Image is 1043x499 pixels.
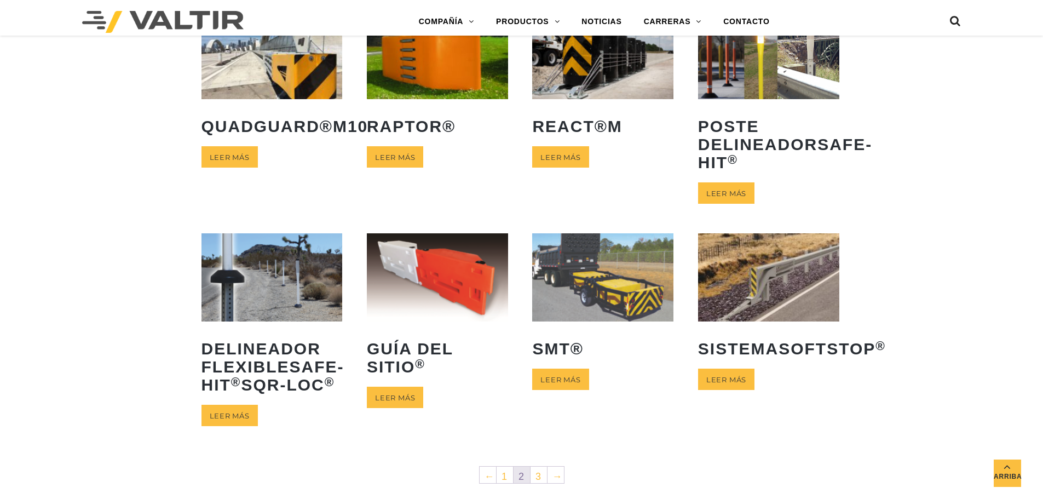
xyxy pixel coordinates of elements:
[201,358,344,394] font: Safe-Hit
[540,153,580,162] font: Leer más
[485,471,495,482] font: ←
[408,11,485,33] a: COMPAÑÍA
[497,467,513,483] a: 1
[502,471,508,482] font: 1
[532,146,589,168] a: Lea más sobre “REACT® M”
[540,375,580,384] font: Leer más
[367,11,508,144] a: RAPTOR®​
[532,117,607,135] font: REACT®
[367,387,423,408] a: Lea más sobre “SiteGuide®”
[367,146,423,168] a: Lea más sobre “RAPTOR®”
[333,117,368,135] font: M10
[698,233,839,366] a: SistemaSoftStop®
[535,471,541,482] font: 3
[706,375,746,384] font: Leer más
[375,153,415,162] font: Leer más
[532,11,673,144] a: REACT®M​
[325,375,335,389] font: ®
[994,460,1021,487] a: Arriba
[571,11,632,33] a: NOTICIAS
[779,340,875,358] font: SoftStop
[419,17,464,26] font: COMPAÑÍA
[698,11,839,180] a: Poste delineadorSafe-Hit®
[201,466,842,487] nav: Paginación de productos
[82,11,244,33] img: Valtir
[548,467,564,483] a: →
[698,233,839,322] img: Terminal final del sistema SoftStop
[552,471,563,482] font: →
[723,17,769,26] font: CONTACTO
[728,153,738,167] font: ®
[698,369,754,390] a: Lea más sobre el sistema “SoftStop®”
[875,339,886,353] font: ®
[496,17,549,26] font: PRODUCTOS
[201,11,343,144] a: QuadGuard®M10​
[531,467,547,483] a: 3
[581,17,621,26] font: NOTICIAS
[241,376,324,394] font: SQR-LOC
[210,411,250,420] font: Leer más
[480,467,496,483] a: ←
[706,189,746,198] font: Leer más
[532,340,583,358] font: SMT®
[532,369,589,390] a: Lea más sobre “SMT®”
[608,117,623,135] font: M
[201,340,321,376] font: Delineador flexible
[698,182,754,204] a: Lea más sobre el poste delineador Safe-Hit®
[712,11,780,33] a: CONTACTO
[518,471,525,482] font: 2
[532,233,673,366] a: SMT®​
[367,117,456,135] font: RAPTOR®
[201,233,343,402] a: Delineador flexibleSafe-Hit®SQR-LOC®
[698,117,817,153] font: Poste delineador
[231,375,241,389] font: ®
[698,135,872,171] font: Safe-Hit
[375,393,415,402] font: Leer más
[210,153,250,162] font: Leer más
[644,17,691,26] font: CARRERAS
[698,340,779,358] font: Sistema
[994,473,1022,480] font: Arriba
[201,405,258,426] a: Lea más sobre el “Delineador flexible Safe-Hit® SQR-LOC®”
[201,146,258,168] a: Lea más sobre “QuadGuard® M10”
[201,117,333,135] font: QuadGuard®
[415,357,425,371] font: ®
[367,233,508,384] a: Guía del sitio®
[485,11,571,33] a: PRODUCTOS
[633,11,713,33] a: CARRERAS
[367,340,453,376] font: Guía del sitio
